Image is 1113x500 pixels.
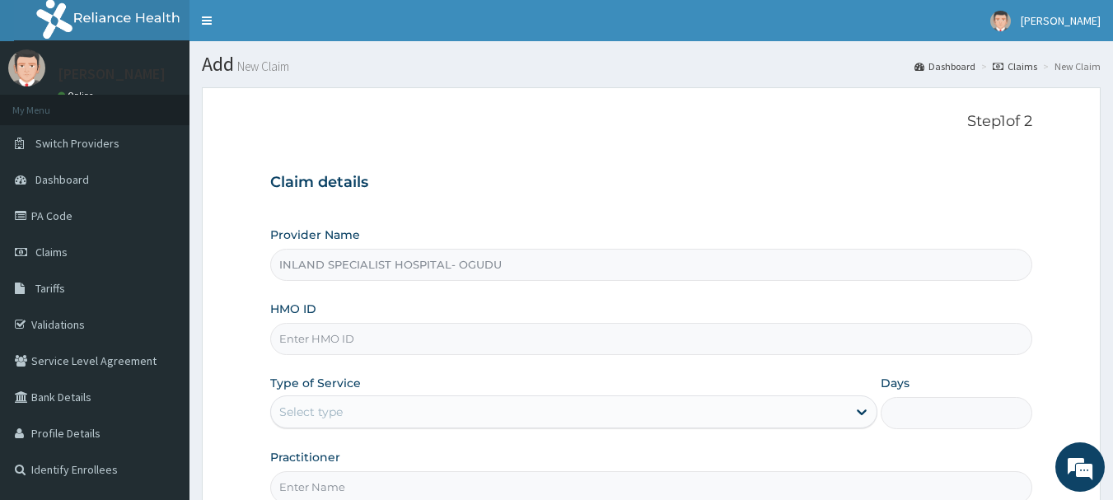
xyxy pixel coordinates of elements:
input: Enter HMO ID [270,323,1033,355]
p: Step 1 of 2 [270,113,1033,131]
img: User Image [990,11,1011,31]
h3: Claim details [270,174,1033,192]
img: User Image [8,49,45,86]
span: [PERSON_NAME] [1021,13,1101,28]
label: Practitioner [270,449,340,465]
h1: Add [202,54,1101,75]
label: Days [881,375,910,391]
span: Dashboard [35,172,89,187]
small: New Claim [234,60,289,72]
li: New Claim [1039,59,1101,73]
label: Type of Service [270,375,361,391]
span: Tariffs [35,281,65,296]
label: HMO ID [270,301,316,317]
div: Select type [279,404,343,420]
a: Online [58,90,97,101]
p: [PERSON_NAME] [58,67,166,82]
span: Switch Providers [35,136,119,151]
a: Dashboard [914,59,975,73]
label: Provider Name [270,227,360,243]
span: Claims [35,245,68,259]
a: Claims [993,59,1037,73]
